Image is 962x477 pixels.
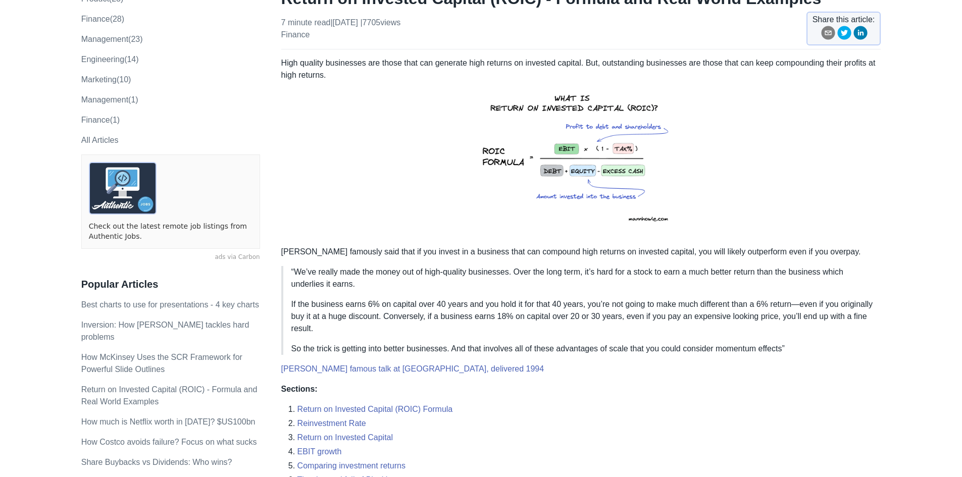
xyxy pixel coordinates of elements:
[38,65,90,71] div: Domain Overview
[281,246,881,258] p: [PERSON_NAME] famously said that if you invest in a business that can compound high returns on in...
[291,343,873,355] p: So the trick is getting into better businesses. And that involves all of these advantages of scal...
[281,385,318,393] strong: Sections:
[281,364,544,373] a: [PERSON_NAME] famous talk at [GEOGRAPHIC_DATA], delivered 1994
[360,18,400,27] span: | 7705 views
[297,461,406,470] a: Comparing investment returns
[81,75,131,84] a: marketing(10)
[100,64,109,72] img: tab_keywords_by_traffic_grey.svg
[81,95,138,104] a: Management(1)
[297,419,366,428] a: Reinvestment Rate
[81,385,258,406] a: Return on Invested Capital (ROIC) - Formula and Real World Examples
[837,26,851,43] button: twitter
[291,266,873,290] p: “We’ve really made the money out of high-quality businesses. Over the long term, it’s hard for a ...
[89,222,252,241] a: Check out the latest remote job listings from Authentic Jobs.
[81,458,232,466] a: Share Buybacks vs Dividends: Who wins?
[81,116,120,124] a: Finance(1)
[26,26,111,34] div: Domain: [DOMAIN_NAME]
[81,278,260,291] h3: Popular Articles
[297,433,393,442] a: Return on Invested Capital
[81,353,242,374] a: How McKinsey Uses the SCR Framework for Powerful Slide Outlines
[28,16,49,24] div: v 4.0.25
[16,26,24,34] img: website_grey.svg
[27,64,35,72] img: tab_domain_overview_orange.svg
[81,136,119,144] a: All Articles
[81,35,143,43] a: management(23)
[813,14,875,26] span: Share this article:
[81,15,124,23] a: finance(28)
[89,162,157,215] img: ads via Carbon
[297,405,453,413] a: Return on Invested Capital (ROIC) Formula
[281,30,310,39] a: finance
[469,81,692,238] img: return-on-invested-capital
[281,17,401,41] p: 7 minute read | [DATE]
[281,57,881,238] p: High quality businesses are those that can generate high returns on invested capital. But, outsta...
[81,300,259,309] a: Best charts to use for presentations - 4 key charts
[81,55,139,64] a: engineering(14)
[16,16,24,24] img: logo_orange.svg
[297,447,342,456] a: EBIT growth
[81,253,260,262] a: ads via Carbon
[291,298,873,335] p: If the business earns 6% on capital over 40 years and you hold it for that 40 years, you’re not g...
[81,417,256,426] a: How much is Netflix worth in [DATE]? $US100bn
[81,438,257,446] a: How Costco avoids failure? Focus on what sucks
[821,26,835,43] button: email
[112,65,170,71] div: Keywords by Traffic
[81,321,249,341] a: Inversion: How [PERSON_NAME] tackles hard problems
[853,26,868,43] button: linkedin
